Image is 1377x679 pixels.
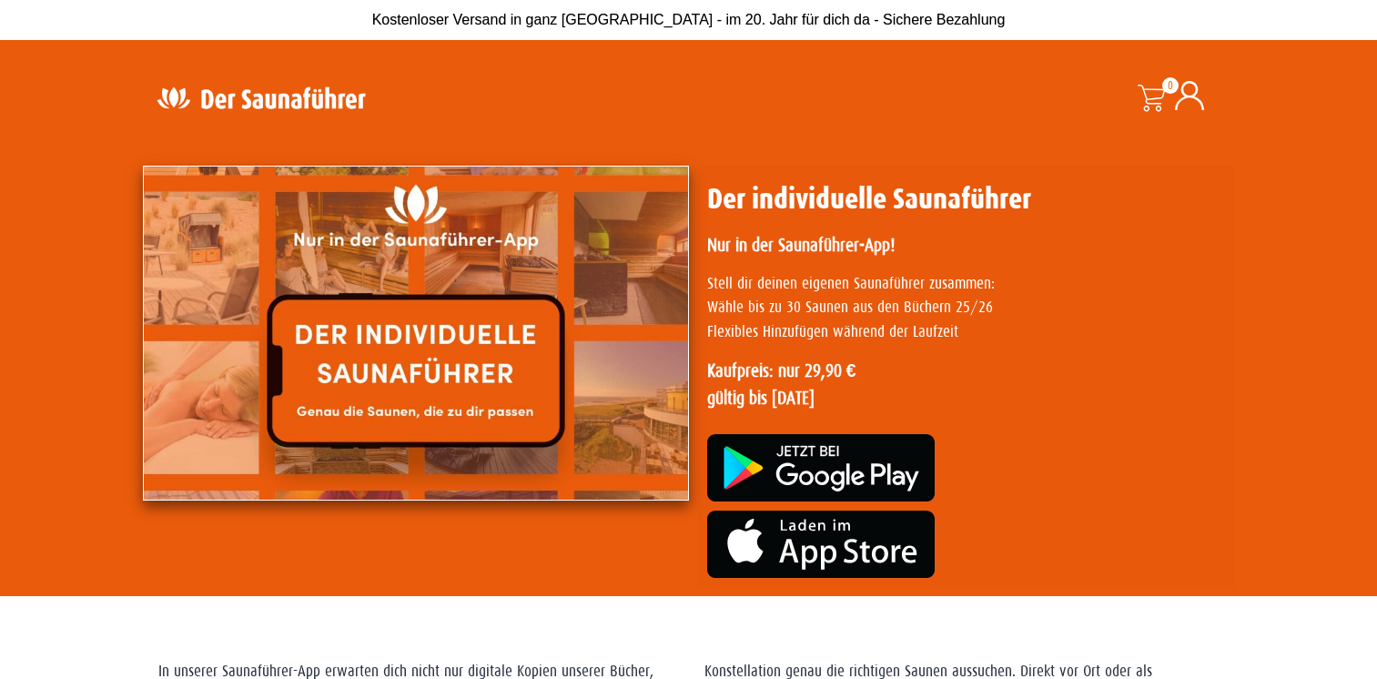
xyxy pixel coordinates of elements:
[707,272,1226,344] p: Stell dir deinen eigenen Saunaführer zusammen: Wähle bis zu 30 Saunen aus den Büchern 25/26 Flexi...
[707,235,895,255] strong: Nur in der Saunaführer-App!
[707,360,856,408] strong: Kaufpreis: nur 29,90 € gültig bis [DATE]
[372,12,1006,27] span: Kostenloser Versand in ganz [GEOGRAPHIC_DATA] - im 20. Jahr für dich da - Sichere Bezahlung
[1162,77,1179,94] span: 0
[707,182,1226,217] h1: Der individuelle Saunaführer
